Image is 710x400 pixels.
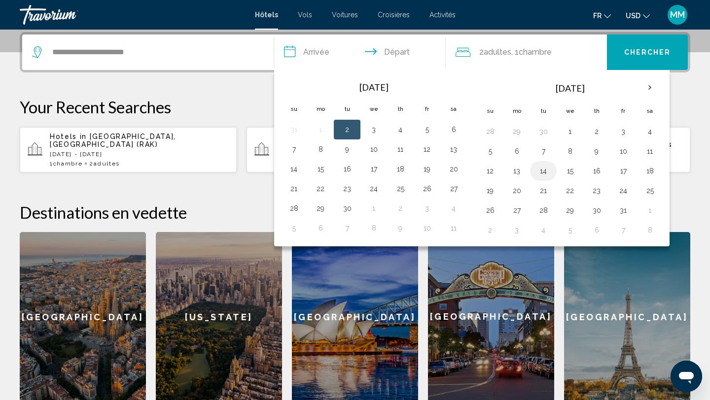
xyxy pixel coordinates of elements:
button: Day 30 [589,203,604,217]
button: Day 29 [562,203,578,217]
span: 2 [479,45,511,59]
a: Activités [429,11,456,19]
a: Voitures [332,11,358,19]
span: USD [626,12,640,20]
button: User Menu [665,4,690,25]
button: Day 9 [392,221,408,235]
button: Next month [637,76,663,99]
button: Day 26 [482,203,498,217]
button: Day 7 [535,144,551,158]
button: Day 5 [562,223,578,237]
button: Day 30 [535,125,551,138]
button: Day 3 [615,125,631,138]
button: Day 11 [392,142,408,156]
button: Day 6 [589,223,604,237]
button: Check in and out dates [274,34,446,70]
button: Day 20 [509,184,525,198]
a: Croisières [378,11,410,19]
button: Day 6 [509,144,525,158]
button: Travelers: 2 adults, 0 children [446,34,607,70]
button: Day 2 [392,201,408,215]
button: Day 25 [642,184,658,198]
button: Day 23 [589,184,604,198]
button: Day 3 [366,123,382,136]
button: Day 20 [446,162,461,176]
button: Day 16 [339,162,355,176]
button: Day 22 [562,184,578,198]
button: Day 3 [419,201,435,215]
span: fr [593,12,602,20]
button: Day 7 [286,142,302,156]
button: Day 28 [286,201,302,215]
button: Day 10 [419,221,435,235]
span: 2 [89,160,119,167]
button: Day 29 [509,125,525,138]
button: Day 22 [313,182,328,196]
button: Day 26 [419,182,435,196]
span: Adultes [94,160,120,167]
span: Adultes [484,47,511,57]
button: Day 8 [366,221,382,235]
button: Day 17 [366,162,382,176]
button: Day 1 [642,203,658,217]
button: Change language [593,8,611,23]
button: Day 31 [615,203,631,217]
button: Day 8 [562,144,578,158]
button: Day 8 [313,142,328,156]
button: Day 6 [446,123,461,136]
button: Day 24 [366,182,382,196]
a: Travorium [20,5,245,25]
p: [DATE] - [DATE] [50,151,229,158]
button: Day 7 [339,221,355,235]
a: Vols [298,11,312,19]
button: Day 13 [509,164,525,178]
button: Day 21 [535,184,551,198]
button: Day 8 [642,223,658,237]
span: , 1 [511,45,552,59]
button: Day 15 [562,164,578,178]
button: Day 1 [366,201,382,215]
span: 1 [50,160,82,167]
button: Day 10 [366,142,382,156]
span: Hôtels [255,11,278,19]
p: Your Recent Searches [20,97,690,117]
button: Day 18 [642,164,658,178]
span: Hotels in [50,133,87,140]
button: Day 10 [615,144,631,158]
button: Day 1 [562,125,578,138]
span: Chercher [624,49,671,57]
button: Day 30 [339,201,355,215]
h2: Destinations en vedette [20,202,690,222]
button: Day 27 [446,182,461,196]
button: Day 18 [392,162,408,176]
button: Day 5 [419,123,435,136]
button: Day 12 [419,142,435,156]
button: Day 6 [313,221,328,235]
button: Hotels in [GEOGRAPHIC_DATA], [GEOGRAPHIC_DATA] (RAK)[DATE] - [DATE]1Chambre2Adultes [20,127,237,173]
button: Day 19 [419,162,435,176]
button: Day 25 [392,182,408,196]
button: Day 5 [286,221,302,235]
button: Day 1 [313,123,328,136]
button: Change currency [626,8,650,23]
button: Day 2 [339,123,355,136]
button: Day 14 [535,164,551,178]
span: Chambre [519,47,552,57]
button: Day 16 [589,164,604,178]
button: Day 28 [482,125,498,138]
button: Day 2 [589,125,604,138]
button: Hotels in [GEOGRAPHIC_DATA], [GEOGRAPHIC_DATA] (RAK)[DATE] - [DATE]1Chambre2Adultes [247,127,463,173]
button: Day 9 [589,144,604,158]
button: Day 17 [615,164,631,178]
button: Day 5 [482,144,498,158]
button: Day 4 [535,223,551,237]
span: Chambre [53,160,83,167]
button: Chercher [607,34,688,70]
button: Day 3 [509,223,525,237]
button: Day 15 [313,162,328,176]
th: [DATE] [503,76,637,100]
button: Day 27 [509,203,525,217]
div: Search widget [22,34,688,70]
